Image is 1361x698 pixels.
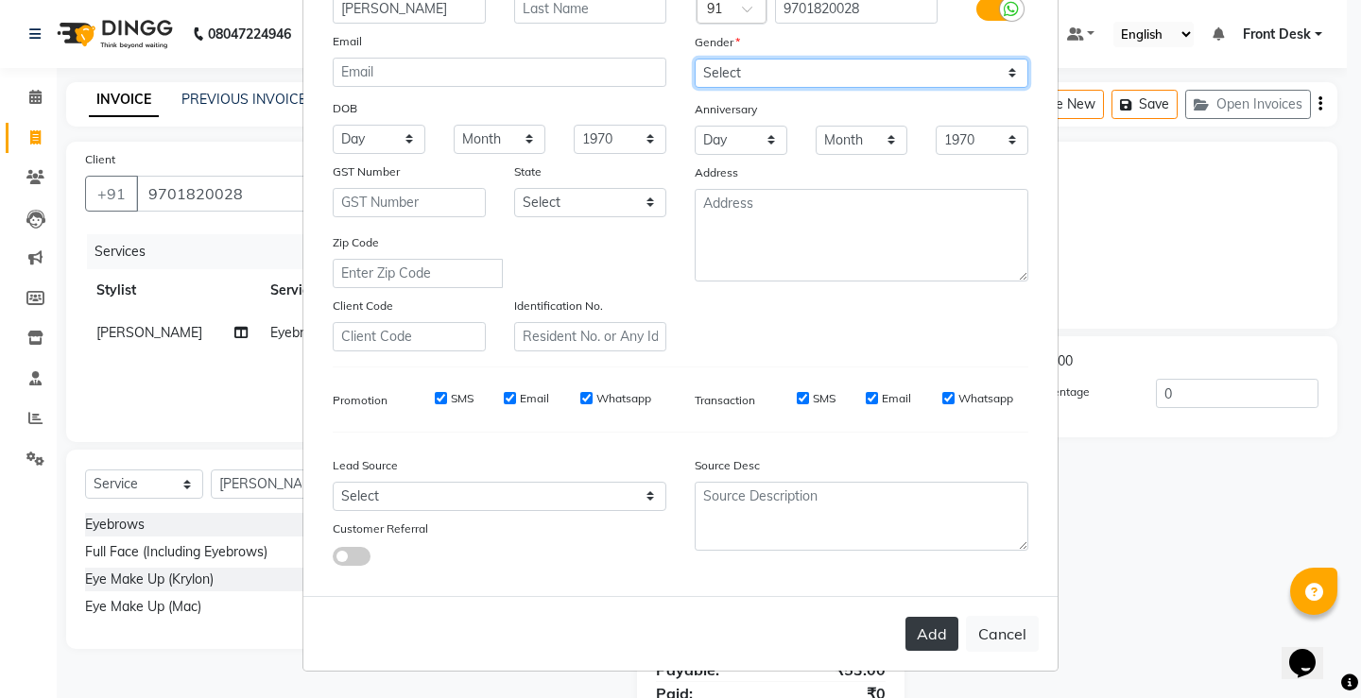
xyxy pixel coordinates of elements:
[695,457,760,474] label: Source Desc
[695,34,740,51] label: Gender
[333,520,428,537] label: Customer Referral
[813,390,836,407] label: SMS
[905,617,958,651] button: Add
[333,298,393,315] label: Client Code
[514,163,542,180] label: State
[333,58,666,87] input: Email
[333,163,400,180] label: GST Number
[333,100,357,117] label: DOB
[1282,622,1342,679] iframe: chat widget
[333,259,503,288] input: Enter Zip Code
[514,298,603,315] label: Identification No.
[882,390,911,407] label: Email
[333,234,379,251] label: Zip Code
[966,616,1039,652] button: Cancel
[333,392,388,409] label: Promotion
[333,33,362,50] label: Email
[695,101,757,118] label: Anniversary
[514,322,667,351] input: Resident No. or Any Id
[333,322,486,351] input: Client Code
[451,390,474,407] label: SMS
[695,392,755,409] label: Transaction
[333,188,486,217] input: GST Number
[958,390,1013,407] label: Whatsapp
[695,164,738,181] label: Address
[520,390,549,407] label: Email
[333,457,398,474] label: Lead Source
[596,390,651,407] label: Whatsapp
